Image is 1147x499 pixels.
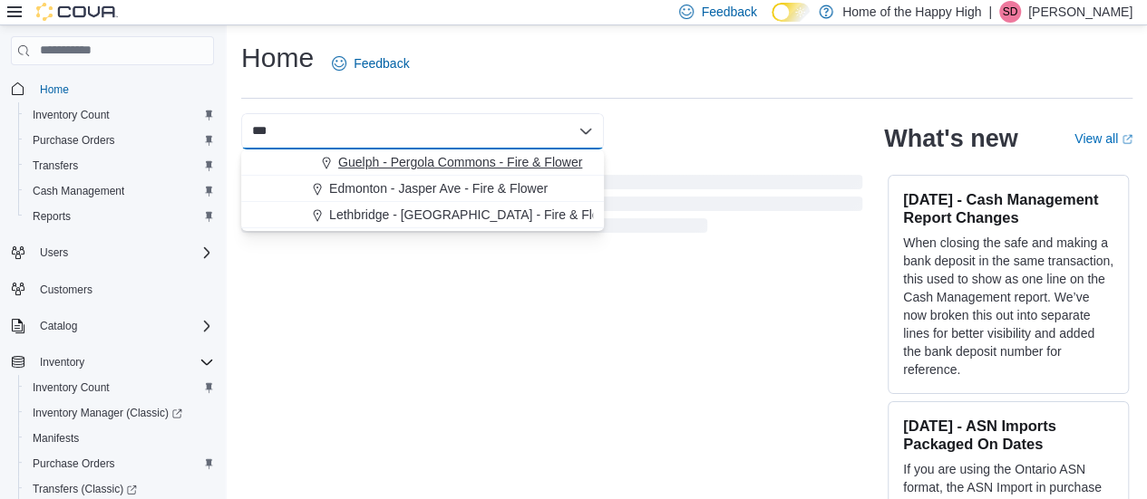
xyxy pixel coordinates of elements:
p: When closing the safe and making a bank deposit in the same transaction, this used to show as one... [903,234,1113,379]
h3: [DATE] - ASN Imports Packaged On Dates [903,417,1113,453]
span: Manifests [25,427,214,449]
span: Transfers (Classic) [33,482,137,496]
svg: External link [1122,134,1132,145]
button: Close list of options [578,124,593,139]
a: Purchase Orders [25,130,122,151]
button: Purchase Orders [18,128,221,153]
span: Dark Mode [772,22,773,23]
a: Feedback [325,45,416,82]
div: Choose from the following options [241,149,604,228]
button: Catalog [4,313,221,339]
span: Catalog [40,319,77,333]
span: Purchase Orders [33,133,115,148]
span: Inventory Count [25,104,214,126]
span: Home [33,78,214,101]
span: SD [1003,1,1018,23]
span: Purchase Orders [25,453,214,475]
a: Inventory Manager (Classic) [25,402,190,424]
img: Cova [36,3,118,21]
span: Home [40,82,69,97]
div: Sarah Dunlop [999,1,1021,23]
button: Edmonton - Jasper Ave - Fire & Flower [241,176,604,202]
span: Cash Management [25,180,214,202]
span: Feedback [354,54,409,72]
span: Transfers [25,155,214,177]
a: Inventory Manager (Classic) [18,400,221,426]
input: Dark Mode [772,3,810,22]
p: Home of the Happy High [842,1,981,23]
span: Purchase Orders [25,130,214,151]
span: Users [33,242,214,264]
span: Reports [33,209,71,224]
button: Inventory [4,350,221,375]
button: Lethbridge - [GEOGRAPHIC_DATA] - Fire & Flower [241,202,604,228]
h1: Home [241,40,314,76]
span: Cash Management [33,184,124,198]
button: Purchase Orders [18,451,221,476]
button: Inventory [33,351,92,373]
button: Reports [18,204,221,229]
a: Transfers [25,155,85,177]
span: Inventory [40,355,84,369]
span: Reports [25,206,214,227]
span: Customers [40,283,92,297]
button: Inventory Count [18,375,221,400]
span: Users [40,245,68,260]
a: Cash Management [25,180,131,202]
span: Lethbridge - [GEOGRAPHIC_DATA] - Fire & Flower [329,206,619,224]
button: Guelph - Pergola Commons - Fire & Flower [241,149,604,176]
button: Catalog [33,315,84,337]
span: Inventory Count [25,377,214,398]
span: Inventory [33,351,214,373]
span: Feedback [701,3,756,21]
span: Inventory Count [33,380,110,395]
a: Purchase Orders [25,453,122,475]
h3: [DATE] - Cash Management Report Changes [903,190,1113,226]
button: Customers [4,276,221,302]
a: View allExternal link [1074,131,1132,146]
span: Inventory Count [33,108,110,122]
button: Manifests [18,426,221,451]
span: Inventory Manager (Classic) [25,402,214,424]
span: Catalog [33,315,214,337]
a: Customers [33,279,100,301]
a: Reports [25,206,78,227]
span: Transfers [33,158,78,173]
span: Purchase Orders [33,456,115,471]
button: Users [4,240,221,265]
a: Inventory Count [25,104,117,126]
span: Edmonton - Jasper Ave - Fire & Flower [329,179,548,197]
span: Customers [33,278,214,301]
button: Users [33,242,75,264]
button: Home [4,76,221,102]
p: | [988,1,992,23]
p: [PERSON_NAME] [1028,1,1132,23]
span: Inventory Manager (Classic) [33,406,182,420]
button: Transfers [18,153,221,178]
span: Manifests [33,431,79,446]
button: Cash Management [18,178,221,204]
span: Guelph - Pergola Commons - Fire & Flower [338,153,582,171]
h2: What's new [884,124,1017,153]
button: Inventory Count [18,102,221,128]
a: Home [33,79,76,101]
a: Inventory Count [25,377,117,398]
a: Manifests [25,427,86,449]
